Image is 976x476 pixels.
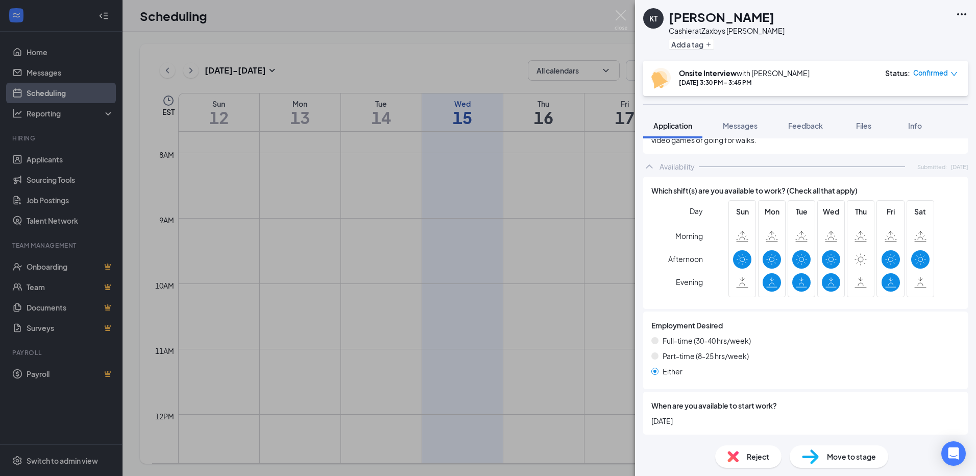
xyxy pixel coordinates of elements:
div: Availability [660,161,695,172]
span: Submitted: [917,162,947,171]
span: down [950,70,958,78]
span: Afternoon [668,250,703,268]
b: Onsite Interview [679,68,737,78]
span: Morning [675,227,703,245]
h1: [PERSON_NAME] [669,8,774,26]
span: Evening [676,273,703,291]
svg: Plus [705,41,712,47]
span: Files [856,121,871,130]
div: Open Intercom Messenger [941,441,966,466]
span: Sat [911,206,930,217]
span: When are you available to start work? [651,400,777,411]
span: Employment Desired [651,320,723,331]
span: [DATE] [951,162,968,171]
span: Messages [723,121,758,130]
span: Fri [882,206,900,217]
div: KT [649,13,657,23]
span: Application [653,121,692,130]
span: Reject [747,451,769,462]
span: Mon [763,206,781,217]
svg: Ellipses [956,8,968,20]
span: [DATE] [651,415,960,426]
span: Part-time (8-25 hrs/week) [663,350,749,362]
span: Wed [822,206,840,217]
span: Day [690,205,703,217]
span: Move to stage [827,451,876,462]
span: Info [908,121,922,130]
span: Thu [851,206,870,217]
div: Status : [885,68,910,78]
span: Which shift(s) are you available to work? (Check all that apply) [651,185,858,196]
span: Full-time (30-40 hrs/week) [663,335,751,346]
svg: ChevronUp [643,160,655,173]
span: Confirmed [913,68,948,78]
span: Tue [792,206,811,217]
button: PlusAdd a tag [669,39,714,50]
span: Sun [733,206,751,217]
div: Cashier at Zaxbys [PERSON_NAME] [669,26,785,36]
div: with [PERSON_NAME] [679,68,810,78]
span: Either [663,366,682,377]
span: Feedback [788,121,823,130]
div: [DATE] 3:30 PM - 3:45 PM [679,78,810,87]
